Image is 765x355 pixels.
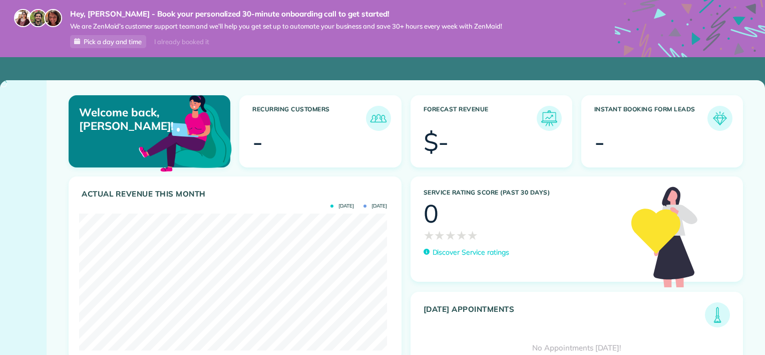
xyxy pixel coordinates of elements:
[424,305,705,327] h3: [DATE] Appointments
[70,22,502,31] span: We are ZenMaid’s customer support team and we’ll help you get set up to automate your business an...
[424,226,435,244] span: ★
[424,201,439,226] div: 0
[148,36,215,48] div: I already booked it
[434,226,445,244] span: ★
[456,226,467,244] span: ★
[594,129,605,154] div: -
[330,204,354,209] span: [DATE]
[368,108,389,128] img: icon_recurring_customers-cf858462ba22bcd05b5a5880d41d6543d210077de5bb9ebc9590e49fd87d84ed.png
[445,226,456,244] span: ★
[14,9,32,27] img: maria-72a9807cf96188c08ef61303f053569d2e2a8a1cde33d635c8a3ac13582a053d.jpg
[82,190,391,199] h3: Actual Revenue this month
[252,129,263,154] div: -
[710,108,730,128] img: icon_form_leads-04211a6a04a5b2264e4ee56bc0799ec3eb69b7e499cbb523a139df1d13a81ae0.png
[539,108,559,128] img: icon_forecast_revenue-8c13a41c7ed35a8dcfafea3cbb826a0462acb37728057bba2d056411b612bbbe.png
[84,38,142,46] span: Pick a day and time
[424,247,509,258] a: Discover Service ratings
[433,247,509,258] p: Discover Service ratings
[29,9,47,27] img: jorge-587dff0eeaa6aab1f244e6dc62b8924c3b6ad411094392a53c71c6c4a576187d.jpg
[44,9,62,27] img: michelle-19f622bdf1676172e81f8f8fba1fb50e276960ebfe0243fe18214015130c80e4.jpg
[707,305,727,325] img: icon_todays_appointments-901f7ab196bb0bea1936b74009e4eb5ffbc2d2711fa7634e0d609ed5ef32b18b.png
[467,226,478,244] span: ★
[424,189,622,196] h3: Service Rating score (past 30 days)
[363,204,387,209] span: [DATE]
[137,84,234,181] img: dashboard_welcome-42a62b7d889689a78055ac9021e634bf52bae3f8056760290aed330b23ab8690.png
[70,9,502,19] strong: Hey, [PERSON_NAME] - Book your personalized 30-minute onboarding call to get started!
[252,106,365,131] h3: Recurring Customers
[70,35,146,48] a: Pick a day and time
[424,129,449,154] div: $-
[594,106,707,131] h3: Instant Booking Form Leads
[424,106,537,131] h3: Forecast Revenue
[79,106,178,132] p: Welcome back, [PERSON_NAME]!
